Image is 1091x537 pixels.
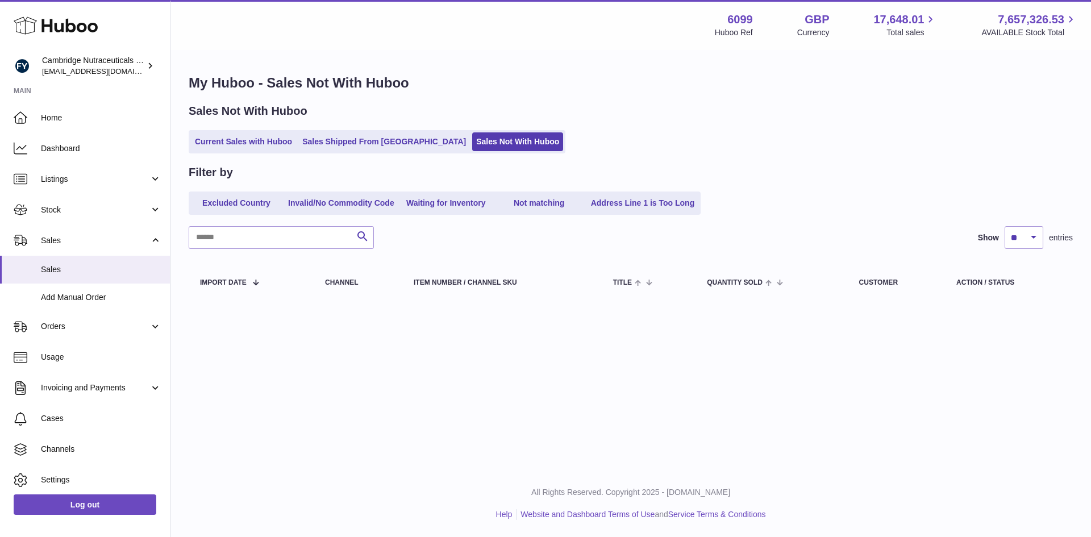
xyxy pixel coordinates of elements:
a: Log out [14,494,156,515]
span: AVAILABLE Stock Total [981,27,1077,38]
a: Excluded Country [191,194,282,213]
span: 17,648.01 [873,12,924,27]
a: Waiting for Inventory [401,194,492,213]
span: Import date [200,279,247,286]
span: Sales [41,235,149,246]
span: Quantity Sold [707,279,763,286]
h2: Sales Not With Huboo [189,103,307,119]
a: 7,657,326.53 AVAILABLE Stock Total [981,12,1077,38]
span: entries [1049,232,1073,243]
a: Invalid/No Commodity Code [284,194,398,213]
a: Website and Dashboard Terms of Use [520,510,655,519]
p: All Rights Reserved. Copyright 2025 - [DOMAIN_NAME] [180,487,1082,498]
strong: GBP [805,12,829,27]
strong: 6099 [727,12,753,27]
span: Dashboard [41,143,161,154]
span: 7,657,326.53 [998,12,1064,27]
span: Settings [41,474,161,485]
span: Usage [41,352,161,363]
div: Item Number / Channel SKU [414,279,590,286]
label: Show [978,232,999,243]
div: Currency [797,27,830,38]
a: Address Line 1 is Too Long [587,194,699,213]
a: Help [496,510,513,519]
a: Sales Not With Huboo [472,132,563,151]
img: huboo@camnutra.com [14,57,31,74]
span: Cases [41,413,161,424]
span: Stock [41,205,149,215]
span: Title [613,279,632,286]
a: Service Terms & Conditions [668,510,766,519]
span: Orders [41,321,149,332]
div: Cambridge Nutraceuticals Ltd [42,55,144,77]
a: Current Sales with Huboo [191,132,296,151]
span: Listings [41,174,149,185]
span: [EMAIL_ADDRESS][DOMAIN_NAME] [42,66,167,76]
div: Huboo Ref [715,27,753,38]
div: Action / Status [956,279,1061,286]
li: and [517,509,765,520]
a: 17,648.01 Total sales [873,12,937,38]
div: Channel [325,279,391,286]
h2: Filter by [189,165,233,180]
div: Customer [859,279,934,286]
h1: My Huboo - Sales Not With Huboo [189,74,1073,92]
span: Add Manual Order [41,292,161,303]
a: Not matching [494,194,585,213]
span: Total sales [886,27,937,38]
a: Sales Shipped From [GEOGRAPHIC_DATA] [298,132,470,151]
span: Invoicing and Payments [41,382,149,393]
span: Sales [41,264,161,275]
span: Home [41,113,161,123]
span: Channels [41,444,161,455]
